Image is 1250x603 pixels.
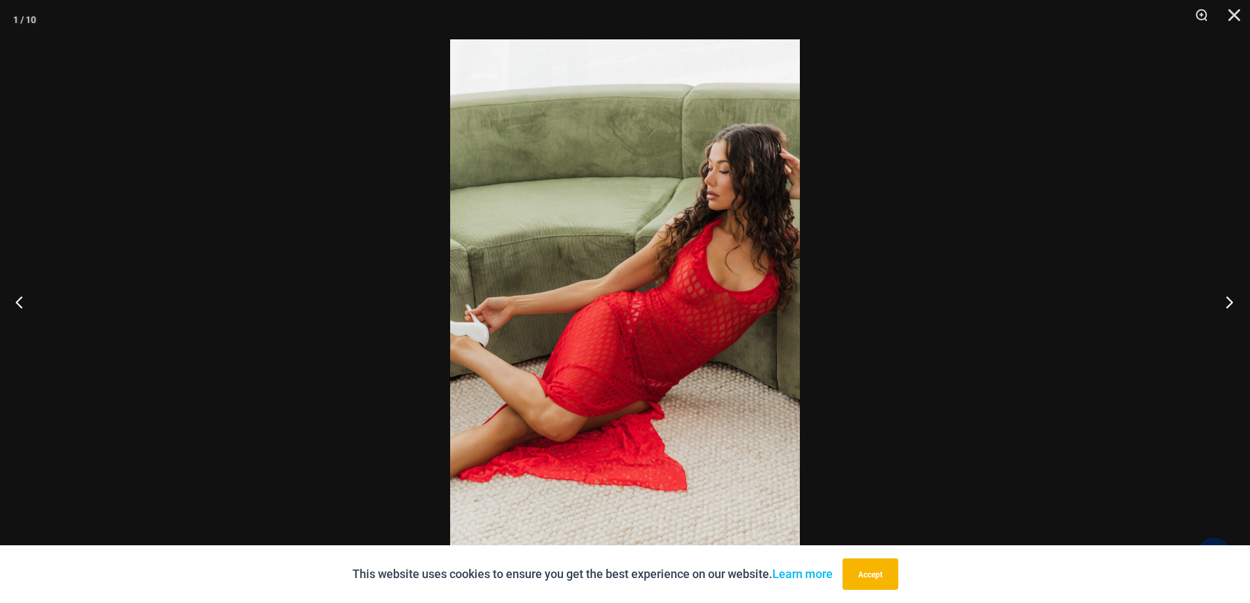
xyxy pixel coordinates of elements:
a: Learn more [772,567,833,581]
p: This website uses cookies to ensure you get the best experience on our website. [352,564,833,584]
div: 1 / 10 [13,10,36,30]
button: Next [1201,269,1250,335]
img: Sometimes Red 587 Dress 10 [450,39,800,564]
button: Accept [843,558,898,590]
